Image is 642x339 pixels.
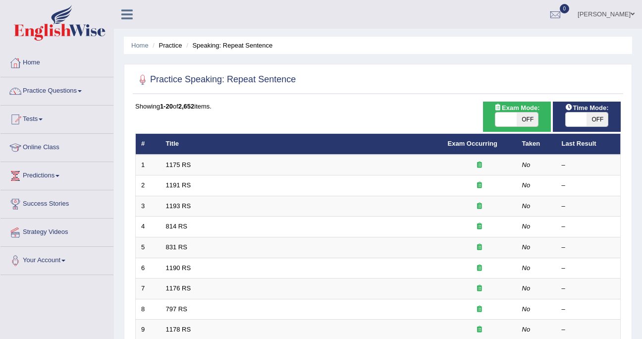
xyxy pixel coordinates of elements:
[562,243,615,252] div: –
[448,264,511,273] div: Exam occurring question
[135,72,296,87] h2: Practice Speaking: Repeat Sentence
[522,264,531,272] em: No
[166,181,191,189] a: 1191 RS
[522,202,531,210] em: No
[562,161,615,170] div: –
[136,279,160,299] td: 7
[448,243,511,252] div: Exam occurring question
[556,134,621,155] th: Last Result
[136,299,160,320] td: 8
[483,102,551,132] div: Show exams occurring in exams
[522,284,531,292] em: No
[166,284,191,292] a: 1176 RS
[448,222,511,231] div: Exam occurring question
[587,113,608,126] span: OFF
[448,305,511,314] div: Exam occurring question
[562,284,615,293] div: –
[562,264,615,273] div: –
[562,325,615,335] div: –
[160,134,442,155] th: Title
[522,326,531,333] em: No
[562,202,615,211] div: –
[136,196,160,217] td: 3
[448,325,511,335] div: Exam occurring question
[150,41,182,50] li: Practice
[0,162,113,187] a: Predictions
[166,305,187,313] a: 797 RS
[522,243,531,251] em: No
[0,190,113,215] a: Success Stories
[136,175,160,196] td: 2
[178,103,195,110] b: 2,652
[136,258,160,279] td: 6
[166,161,191,169] a: 1175 RS
[522,161,531,169] em: No
[0,49,113,74] a: Home
[184,41,272,50] li: Speaking: Repeat Sentence
[166,326,191,333] a: 1178 RS
[136,155,160,175] td: 1
[0,106,113,130] a: Tests
[522,305,531,313] em: No
[136,134,160,155] th: #
[448,202,511,211] div: Exam occurring question
[522,181,531,189] em: No
[522,223,531,230] em: No
[448,140,497,147] a: Exam Occurring
[166,243,187,251] a: 831 RS
[490,103,543,113] span: Exam Mode:
[562,305,615,314] div: –
[166,223,187,230] a: 814 RS
[448,284,511,293] div: Exam occurring question
[136,237,160,258] td: 5
[160,103,173,110] b: 1-20
[166,264,191,272] a: 1190 RS
[562,222,615,231] div: –
[131,42,149,49] a: Home
[561,103,612,113] span: Time Mode:
[560,4,570,13] span: 0
[517,113,538,126] span: OFF
[0,134,113,159] a: Online Class
[448,181,511,190] div: Exam occurring question
[166,202,191,210] a: 1193 RS
[448,161,511,170] div: Exam occurring question
[136,217,160,237] td: 4
[0,247,113,272] a: Your Account
[517,134,556,155] th: Taken
[135,102,621,111] div: Showing of items.
[562,181,615,190] div: –
[0,219,113,243] a: Strategy Videos
[0,77,113,102] a: Practice Questions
